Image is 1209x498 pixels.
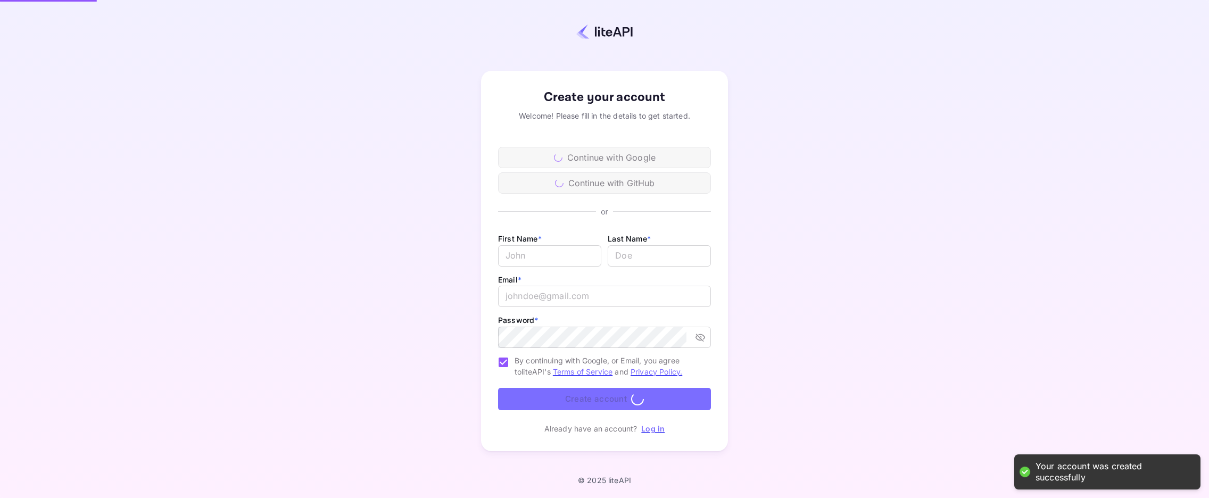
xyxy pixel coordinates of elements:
[498,147,711,168] div: Continue with Google
[631,367,682,376] a: Privacy Policy.
[498,172,711,194] div: Continue with GitHub
[498,316,538,325] label: Password
[608,245,711,267] input: Doe
[498,234,542,243] label: First Name
[691,328,710,347] button: toggle password visibility
[498,286,711,307] input: johndoe@gmail.com
[578,476,631,485] p: © 2025 liteAPI
[608,234,651,243] label: Last Name
[1036,461,1190,483] div: Your account was created successfully
[641,424,665,433] a: Log in
[498,245,601,267] input: John
[498,110,711,121] div: Welcome! Please fill in the details to get started.
[544,423,637,434] p: Already have an account?
[498,88,711,107] div: Create your account
[498,275,521,284] label: Email
[553,367,612,376] a: Terms of Service
[515,355,702,377] span: By continuing with Google, or Email, you agree to liteAPI's and
[576,24,633,39] img: liteapi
